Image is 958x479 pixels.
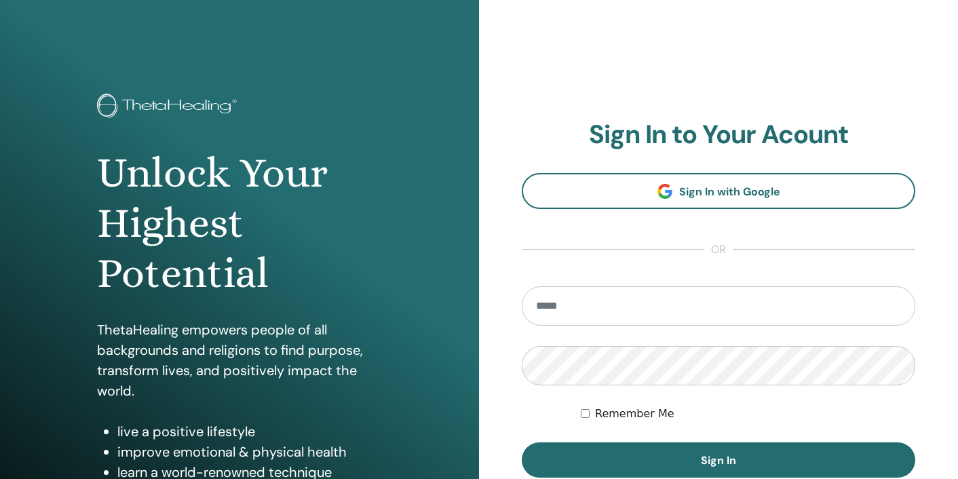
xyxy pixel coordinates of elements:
span: or [704,242,733,258]
a: Sign In with Google [522,173,915,209]
span: Sign In with Google [679,185,780,199]
h1: Unlock Your Highest Potential [97,148,383,299]
li: live a positive lifestyle [117,421,383,442]
li: improve emotional & physical health [117,442,383,462]
div: Keep me authenticated indefinitely or until I manually logout [581,406,915,422]
h2: Sign In to Your Acount [522,119,915,151]
span: Sign In [701,453,736,467]
p: ThetaHealing empowers people of all backgrounds and religions to find purpose, transform lives, a... [97,320,383,401]
label: Remember Me [595,406,674,422]
button: Sign In [522,442,915,478]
